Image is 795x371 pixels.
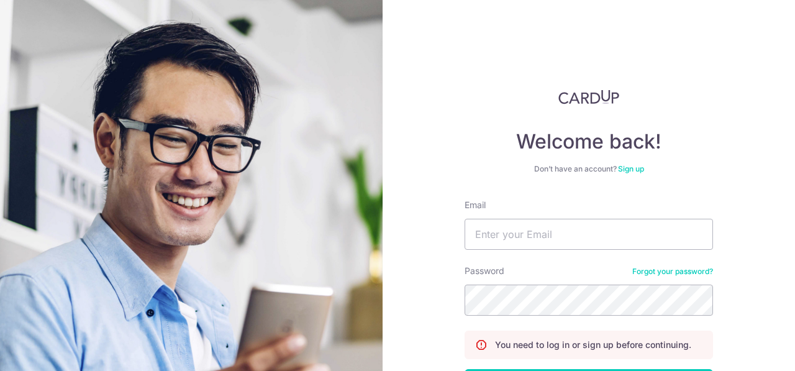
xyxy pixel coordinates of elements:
[465,219,713,250] input: Enter your Email
[495,339,691,351] p: You need to log in or sign up before continuing.
[618,164,644,173] a: Sign up
[465,129,713,154] h4: Welcome back!
[465,199,486,211] label: Email
[465,265,504,277] label: Password
[558,89,619,104] img: CardUp Logo
[632,267,713,277] a: Forgot your password?
[465,164,713,174] div: Don’t have an account?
